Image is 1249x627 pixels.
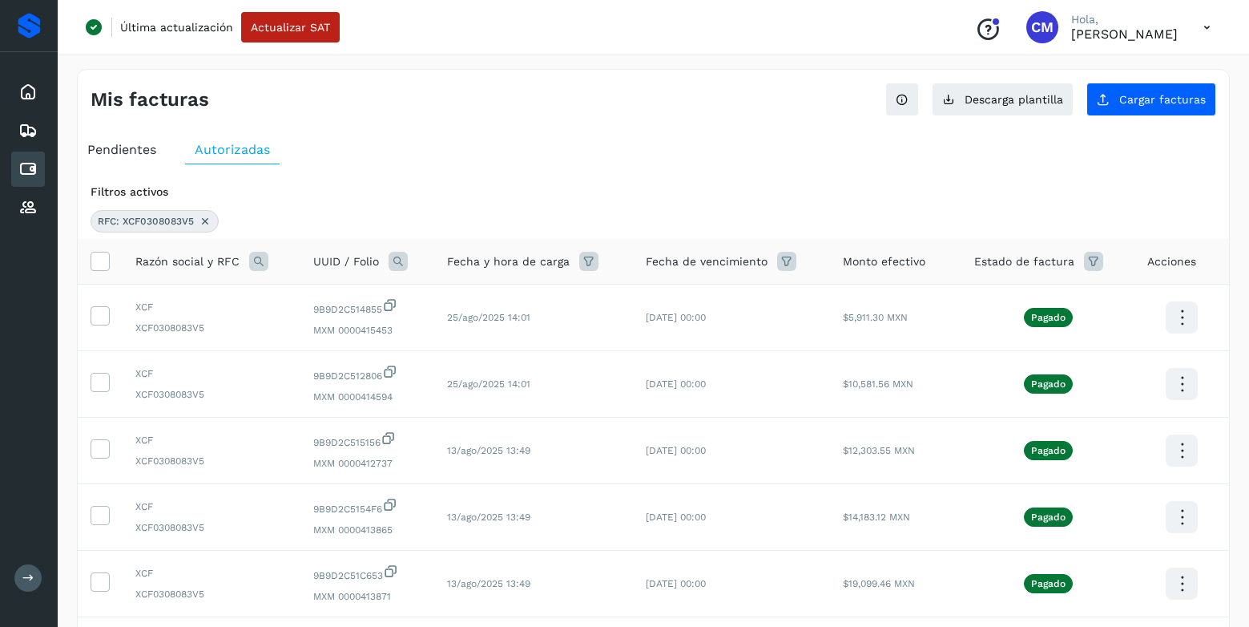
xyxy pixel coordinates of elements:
[135,454,288,468] span: XCF0308083V5
[135,253,240,270] span: Razón social y RFC
[135,366,288,381] span: XCF
[120,20,233,34] p: Última actualización
[646,512,706,523] span: [DATE] 00:00
[11,75,45,110] div: Inicio
[646,378,706,390] span: [DATE] 00:00
[135,566,288,580] span: XCF
[1031,312,1066,323] p: Pagado
[447,312,530,323] span: 25/ago/2025 14:01
[135,387,288,402] span: XCF0308083V5
[1119,94,1206,105] span: Cargar facturas
[135,300,288,314] span: XCF
[135,520,288,535] span: XCF0308083V5
[313,497,422,516] span: 9B9D2C5154F6
[313,431,422,450] span: 9B9D2C515156
[91,184,1216,200] div: Filtros activos
[1031,578,1066,589] p: Pagado
[11,152,45,187] div: Cuentas por pagar
[447,512,530,523] span: 13/ago/2025 13:49
[91,88,209,111] h4: Mis facturas
[1031,445,1066,456] p: Pagado
[11,190,45,225] div: Proveedores
[1086,83,1216,116] button: Cargar facturas
[646,253,768,270] span: Fecha de vencimiento
[447,445,530,456] span: 13/ago/2025 13:49
[87,142,156,157] span: Pendientes
[313,523,422,537] span: MXM 0000413865
[932,83,1074,116] button: Descarga plantilla
[313,297,422,317] span: 9B9D2C514855
[843,253,925,270] span: Monto efectivo
[135,500,288,514] span: XCF
[646,445,706,456] span: [DATE] 00:00
[91,210,219,233] div: RFC: XCF0308083V5
[135,321,288,335] span: XCF0308083V5
[843,578,915,589] span: $19,099.46 MXN
[313,364,422,383] span: 9B9D2C512806
[1031,512,1066,523] p: Pagado
[251,22,330,33] span: Actualizar SAT
[313,253,379,270] span: UUID / Folio
[135,587,288,601] span: XCF0308083V5
[313,323,422,338] span: MXM 0000415453
[843,512,910,523] span: $14,183.12 MXN
[843,378,913,390] span: $10,581.56 MXN
[195,142,270,157] span: Autorizadas
[135,433,288,447] span: XCF
[447,578,530,589] span: 13/ago/2025 13:49
[241,12,340,42] button: Actualizar SAT
[313,564,422,583] span: 9B9D2C51C653
[965,94,1063,105] span: Descarga plantilla
[11,113,45,148] div: Embarques
[98,214,194,229] span: RFC: XCF0308083V5
[313,390,422,404] span: MXM 0000414594
[646,578,706,589] span: [DATE] 00:00
[313,589,422,604] span: MXM 0000413871
[447,253,570,270] span: Fecha y hora de carga
[1071,13,1178,26] p: Hola,
[646,312,706,323] span: [DATE] 00:00
[313,456,422,471] span: MXM 0000412737
[1071,26,1178,42] p: Cynthia Mendoza
[843,445,915,456] span: $12,303.55 MXN
[447,378,530,390] span: 25/ago/2025 14:01
[1147,253,1196,270] span: Acciones
[974,253,1074,270] span: Estado de factura
[1031,378,1066,390] p: Pagado
[843,312,908,323] span: $5,911.30 MXN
